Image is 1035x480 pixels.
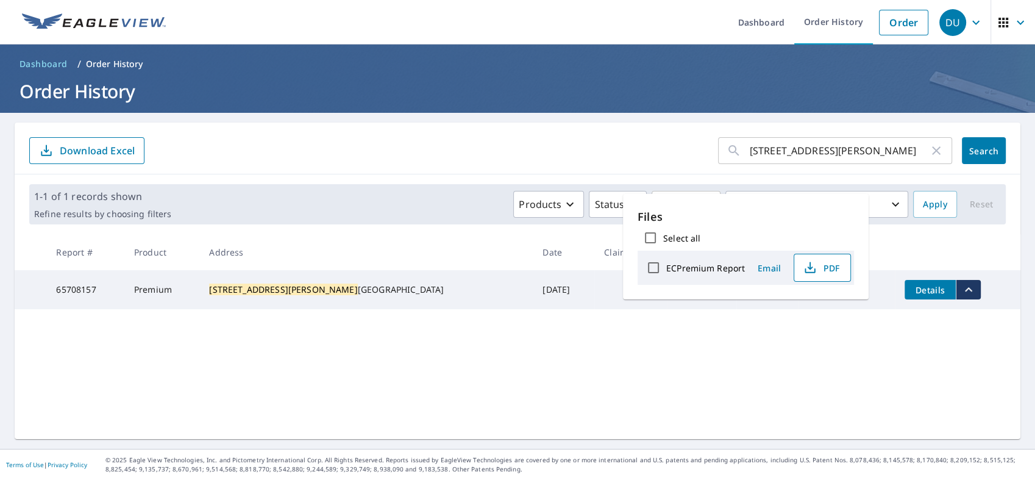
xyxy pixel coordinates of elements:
[22,13,166,32] img: EV Logo
[594,197,624,212] p: Status
[20,58,68,70] span: Dashboard
[46,234,124,270] th: Report #
[972,145,996,157] span: Search
[124,270,199,309] td: Premium
[29,137,144,164] button: Download Excel
[663,232,700,244] label: Select all
[725,191,908,218] button: Last year
[34,209,171,220] p: Refine results by choosing filters
[755,262,784,274] span: Email
[533,234,594,270] th: Date
[209,284,357,295] mark: [STREET_ADDRESS][PERSON_NAME]
[879,10,928,35] a: Order
[105,456,1029,474] p: © 2025 Eagle View Technologies, Inc. and Pictometry International Corp. All Rights Reserved. Repo...
[209,284,523,296] div: [GEOGRAPHIC_DATA]
[513,191,584,218] button: Products
[666,262,745,274] label: ECPremium Report
[750,259,789,278] button: Email
[199,234,533,270] th: Address
[15,79,1020,104] h1: Order History
[48,460,87,469] a: Privacy Policy
[750,134,929,168] input: Address, Report #, Claim ID, etc.
[594,234,666,270] th: Claim ID
[124,234,199,270] th: Product
[77,57,81,71] li: /
[15,54,1020,74] nav: breadcrumb
[6,460,44,469] a: Terms of Use
[519,197,561,212] p: Products
[962,137,1006,164] button: Search
[533,270,594,309] td: [DATE]
[802,260,841,275] span: PDF
[905,280,956,299] button: detailsBtn-65708157
[652,191,720,218] button: Orgs
[34,189,171,204] p: 1-1 of 1 records shown
[794,254,851,282] button: PDF
[638,209,854,225] p: Files
[956,280,981,299] button: filesDropdownBtn-65708157
[939,9,966,36] div: DU
[923,197,947,212] span: Apply
[15,54,73,74] a: Dashboard
[913,191,957,218] button: Apply
[60,144,135,157] p: Download Excel
[86,58,143,70] p: Order History
[589,191,647,218] button: Status
[46,270,124,309] td: 65708157
[6,461,87,468] p: |
[912,284,948,296] span: Details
